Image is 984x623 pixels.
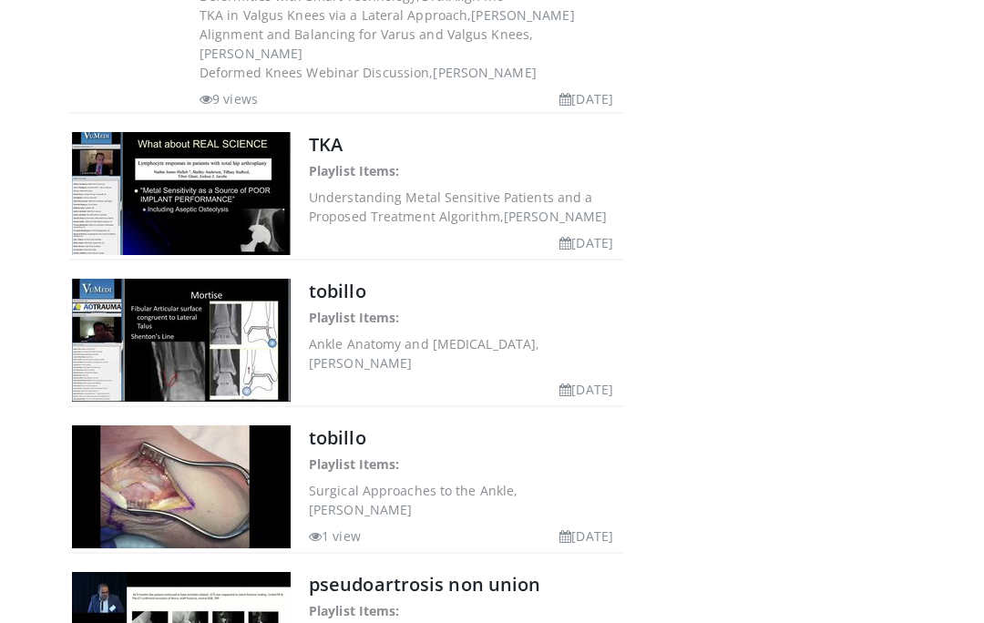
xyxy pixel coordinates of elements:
[72,426,291,549] img: tobillo
[309,133,343,158] a: TKA
[559,234,613,253] li: [DATE]
[309,527,361,546] li: 1 view
[309,280,366,304] a: tobillo
[559,381,613,400] li: [DATE]
[200,46,302,63] span: [PERSON_NAME]
[309,335,620,373] dd: Ankle Anatomy and [MEDICAL_DATA],
[559,527,613,546] li: [DATE]
[309,310,400,327] strong: Playlist Items:
[471,7,574,25] span: [PERSON_NAME]
[200,6,620,26] dd: TKA in Valgus Knees via a Lateral Approach,
[309,426,366,451] a: tobillo
[309,163,400,180] strong: Playlist Items:
[504,209,607,226] span: [PERSON_NAME]
[200,26,620,64] dd: Alignment and Balancing for Varus and Valgus Knees,
[309,456,400,474] strong: Playlist Items:
[309,502,412,519] span: [PERSON_NAME]
[559,90,613,109] li: [DATE]
[309,482,620,520] dd: Surgical Approaches to the Ankle,
[200,90,258,109] li: 9 views
[433,65,536,82] span: [PERSON_NAME]
[309,355,412,373] span: [PERSON_NAME]
[200,64,620,83] dd: Deformed Knees Webinar Discussion,
[309,603,400,620] strong: Playlist Items:
[72,133,291,256] img: TKA
[72,280,291,403] img: tobillo
[309,189,620,227] dd: Understanding Metal Sensitive Patients and a Proposed Treatment Algorithm,
[309,573,540,597] a: pseudoartrosis non union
